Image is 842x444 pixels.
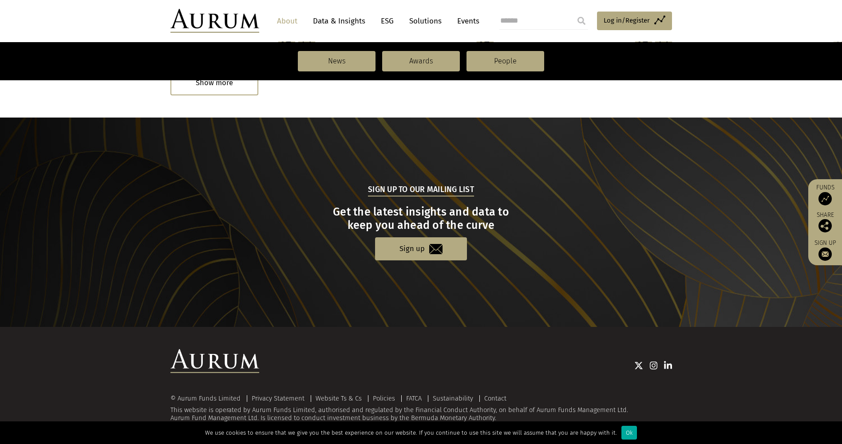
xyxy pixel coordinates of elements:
div: This website is operated by Aurum Funds Limited, authorised and regulated by the Financial Conduc... [170,395,672,422]
a: Policies [373,394,395,402]
a: Contact [484,394,506,402]
span: Log in/Register [604,15,650,26]
img: Instagram icon [650,361,658,370]
a: ESG [376,13,398,29]
h3: Get the latest insights and data to keep you ahead of the curve [171,205,671,232]
a: Events [453,13,479,29]
a: Funds [813,184,838,205]
a: Sign up [813,239,838,261]
div: Ok [621,426,637,440]
a: Privacy Statement [252,394,304,402]
a: Log in/Register [597,12,672,30]
a: Sign up [375,237,467,260]
img: Aurum Logo [170,349,259,373]
a: FATCA [406,394,422,402]
input: Submit [573,12,590,30]
a: About [273,13,302,29]
div: © Aurum Funds Limited [170,395,245,402]
a: Data & Insights [308,13,370,29]
img: Aurum [170,9,259,33]
img: Share this post [818,219,832,232]
img: Twitter icon [634,361,643,370]
img: Linkedin icon [664,361,672,370]
div: Share [813,212,838,232]
a: People [466,51,544,71]
img: Access Funds [818,192,832,205]
img: Sign up to our newsletter [818,248,832,261]
div: Show more [170,71,258,95]
a: Website Ts & Cs [316,394,362,402]
a: Sustainability [433,394,473,402]
a: Awards [382,51,460,71]
a: Solutions [405,13,446,29]
a: News [298,51,376,71]
h5: Sign up to our mailing list [368,184,474,196]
